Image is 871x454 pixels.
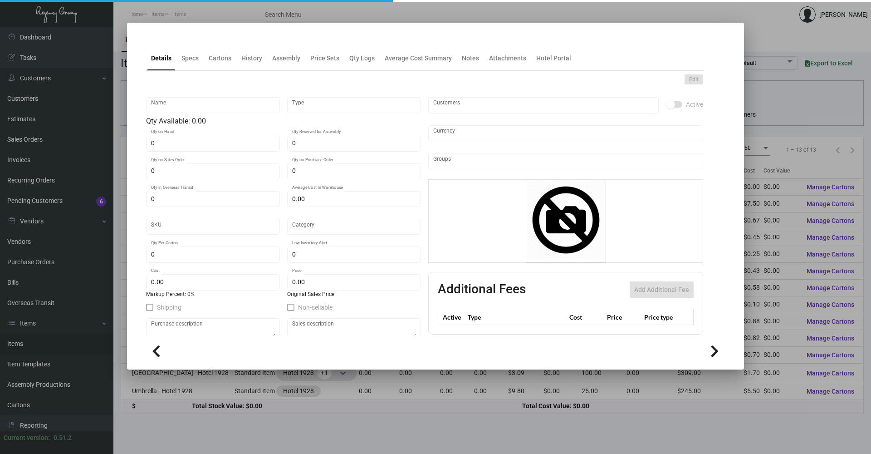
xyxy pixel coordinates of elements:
input: Add new.. [433,158,699,165]
span: Active [686,99,703,110]
div: Current version: [4,433,50,443]
div: 0.51.2 [54,433,72,443]
div: Specs [181,54,199,63]
span: Add Additional Fee [634,286,689,293]
div: Qty Available: 0.00 [146,116,421,127]
div: History [241,54,262,63]
button: Edit [685,74,703,84]
th: Cost [567,309,604,325]
th: Type [465,309,567,325]
div: Hotel Portal [536,54,571,63]
div: Price Sets [310,54,339,63]
button: Add Additional Fee [630,281,694,298]
div: Average Cost Summary [385,54,452,63]
h2: Additional Fees [438,281,526,298]
div: Details [151,54,171,63]
th: Price type [642,309,683,325]
div: Qty Logs [349,54,375,63]
div: Notes [462,54,479,63]
div: Cartons [209,54,231,63]
span: Edit [689,76,699,84]
input: Add new.. [433,102,654,109]
div: Assembly [272,54,300,63]
div: Attachments [489,54,526,63]
span: Non-sellable [298,302,333,313]
span: Shipping [157,302,181,313]
th: Price [605,309,642,325]
th: Active [438,309,466,325]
